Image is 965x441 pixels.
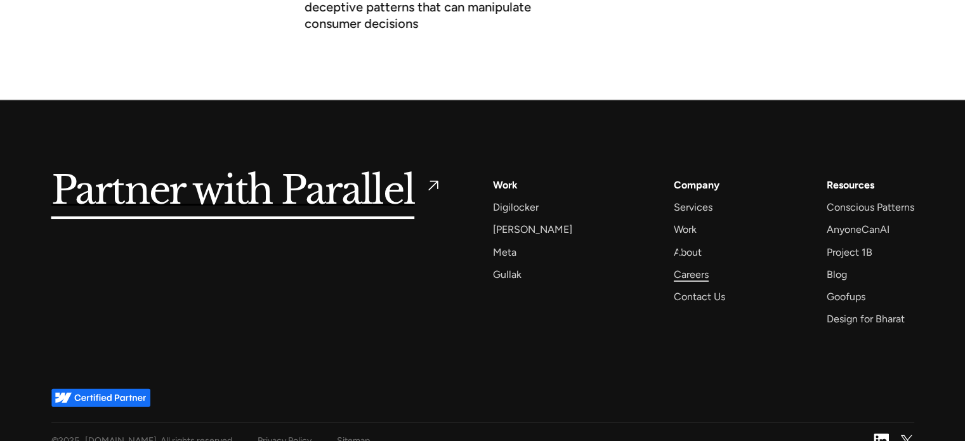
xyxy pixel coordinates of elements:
a: AnyoneCanAI [826,221,889,238]
a: Blog [826,266,846,283]
a: Work [493,176,518,194]
a: Meta [493,244,516,261]
a: Services [674,199,712,216]
a: Goofups [826,288,865,305]
a: Work [674,221,697,238]
a: Careers [674,266,709,283]
a: Gullak [493,266,522,283]
a: Project 1B [826,244,872,261]
a: Company [674,176,719,194]
a: [PERSON_NAME] [493,221,572,238]
a: Contact Us [674,288,725,305]
a: Design for Bharat [826,310,904,327]
div: Resources [826,176,874,194]
a: About [674,244,702,261]
a: Digilocker [493,199,539,216]
a: Partner with Parallel [51,176,443,206]
a: Conscious Patterns [826,199,914,216]
h5: Partner with Parallel [51,176,415,206]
